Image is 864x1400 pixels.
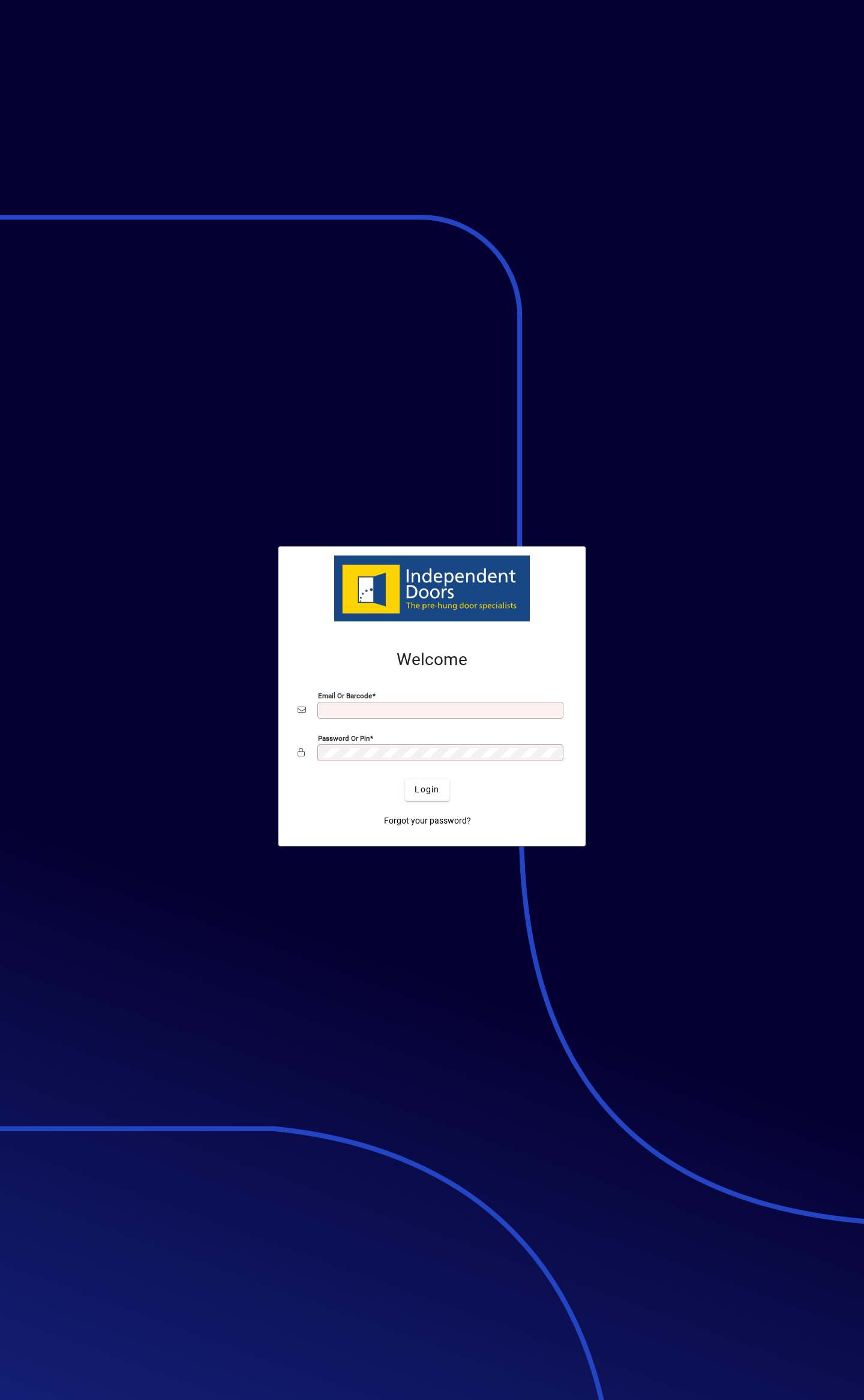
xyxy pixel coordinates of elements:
[384,815,471,827] span: Forgot your password?
[318,691,372,699] mat-label: Email or Barcode
[405,779,449,801] button: Login
[379,810,476,832] a: Forgot your password?
[298,650,566,670] h2: Welcome
[415,783,439,796] span: Login
[318,734,370,742] mat-label: Password or Pin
